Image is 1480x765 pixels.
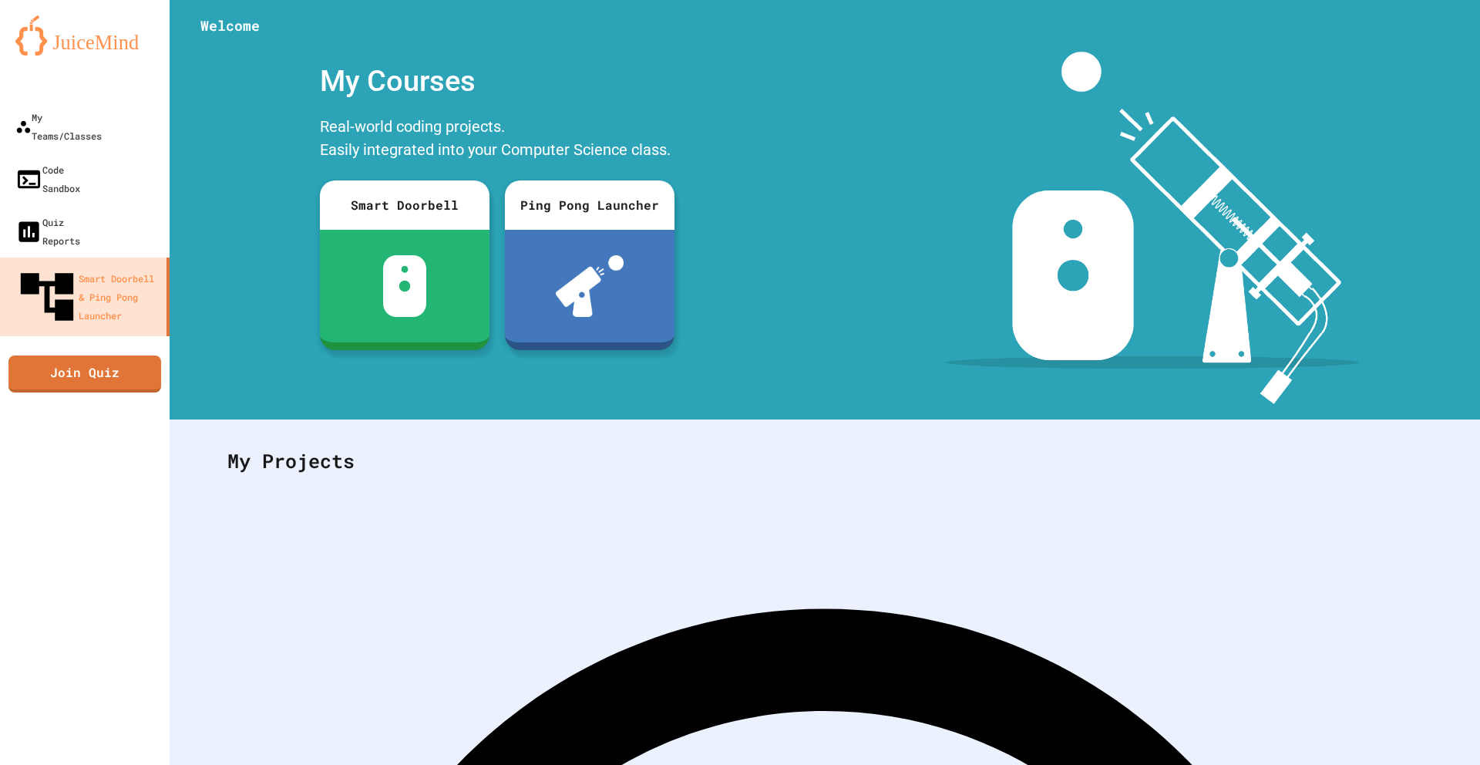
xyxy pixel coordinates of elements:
[8,356,161,393] a: Join Quiz
[383,255,427,317] img: sdb-white.svg
[320,180,489,230] div: Smart Doorbell
[946,52,1359,404] img: banner-image-my-projects.png
[15,160,80,197] div: Code Sandbox
[312,52,682,111] div: My Courses
[15,213,80,250] div: Quiz Reports
[212,431,1438,491] div: My Projects
[505,180,674,230] div: Ping Pong Launcher
[312,111,682,169] div: Real-world coding projects. Easily integrated into your Computer Science class.
[15,108,102,145] div: My Teams/Classes
[15,265,160,329] div: Smart Doorbell & Ping Pong Launcher
[15,15,154,56] img: logo-orange.svg
[556,255,624,317] img: ppl-with-ball.png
